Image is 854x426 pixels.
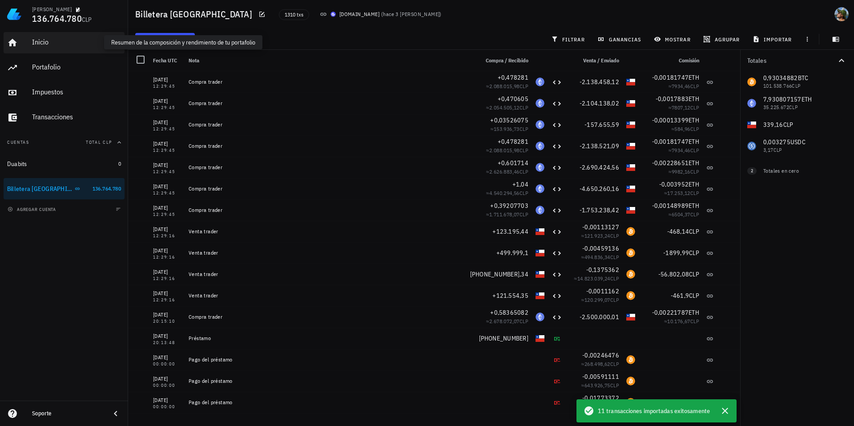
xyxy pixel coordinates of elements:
span: 7934,46 [672,83,690,89]
span: 6504,37 [672,211,690,218]
div: Transacciones [32,113,121,121]
span: ≈ [664,190,699,196]
span: -4.650.260,16 [580,185,619,193]
span: 2.088.015,98 [489,147,520,154]
div: CLP-icon [536,248,544,257]
div: Compra trader [189,142,471,150]
span: ≈ [581,382,619,389]
span: +121.554,35 [492,292,528,300]
div: [DATE] [153,97,181,105]
div: 12:29:45 [153,191,181,195]
button: filtrar [548,33,590,45]
div: Compra trader [189,100,471,107]
div: 12:29:16 [153,298,181,302]
span: ≈ [669,211,699,218]
span: -0,0017883 [656,95,689,103]
div: Portafolio [32,63,121,71]
span: sincronizar [204,36,251,43]
span: +499.999,1 [496,249,529,257]
div: [DATE] [153,246,181,255]
span: -56.802,08 [658,270,689,278]
div: CLP-icon [626,99,635,108]
div: CLP-icon [626,163,635,172]
span: CLP [610,232,619,239]
span: CLP [610,275,619,282]
button: transacción [135,33,195,45]
a: Transacciones [4,107,125,128]
span: +0,58365082 [490,308,528,316]
div: Venta trader [189,292,471,299]
div: BTC-icon [626,377,635,385]
span: 4.540.294,56 [489,190,520,196]
div: ETH-icon [536,184,544,193]
div: CLP-icon [626,206,635,215]
span: -1.753.238,42 [580,206,619,214]
span: ganancias [599,36,641,43]
a: Duabits 0 [4,153,125,174]
img: LedgiFi [7,7,21,21]
span: ETH [689,95,699,103]
div: 20:15:10 [153,319,181,324]
div: 00:00:00 [153,362,181,366]
div: [DATE] [153,225,181,234]
span: -2.138.521,09 [580,142,619,150]
span: Compra / Recibido [486,57,528,64]
span: ETH [689,308,699,316]
button: CuentasTotal CLP [4,132,125,153]
span: CLP [690,126,699,132]
span: -0,0011162 [586,287,620,295]
h1: Billetera [GEOGRAPHIC_DATA] [135,7,256,21]
div: ETH-icon [536,99,544,108]
span: ≈ [486,168,528,175]
span: -0,01773372 [582,394,619,402]
span: 10.176,67 [667,318,690,325]
span: -157.655,59 [584,121,619,129]
span: ≈ [669,147,699,154]
span: ETH [689,116,699,124]
div: CLP-icon [536,270,544,279]
div: ETH-icon [536,142,544,150]
span: ETH [689,202,699,210]
span: ≈ [491,126,528,132]
span: ETH [689,73,699,81]
div: Compra trader [189,207,471,214]
button: mostrar [650,33,696,45]
span: 1310 txs [285,10,303,20]
div: [PERSON_NAME] [32,6,72,13]
span: ≈ [669,104,699,111]
div: 12:29:45 [153,170,181,174]
div: Impuestos [32,88,121,96]
span: -0,00148989 [652,202,689,210]
span: 153.936,73 [494,126,520,132]
span: CLP [610,296,619,303]
span: CLP [610,361,619,367]
div: [DATE] [153,161,181,170]
span: +0,03526075 [490,116,528,124]
div: 12:29:45 [153,84,181,89]
span: Comisión [679,57,699,64]
button: agregar cuenta [5,205,60,214]
span: ≈ [581,361,619,367]
div: ETH-icon [536,120,544,129]
span: 9982,16 [672,168,690,175]
div: Duabits [7,160,27,168]
span: ETH [689,159,699,167]
span: -0,00013399 [652,116,689,124]
span: 11 transacciones importadas exitosamente [598,406,710,416]
div: BTC-icon [626,355,635,364]
div: CLP-icon [536,291,544,300]
div: [DATE] [153,396,181,405]
span: -0,00591111 [582,373,619,381]
span: agrupar [705,36,740,43]
span: -2.500.000,01 [580,313,619,321]
span: CLP [690,190,699,196]
span: 268.498,62 [584,361,610,367]
span: CLP [520,211,528,218]
span: 0 [118,160,121,167]
div: CLP-icon [626,142,635,150]
span: -1899,99 [663,249,689,257]
span: 7807,12 [672,104,690,111]
div: BTC-icon [626,227,635,236]
span: CLP [520,168,528,175]
div: 12:29:16 [153,276,181,281]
